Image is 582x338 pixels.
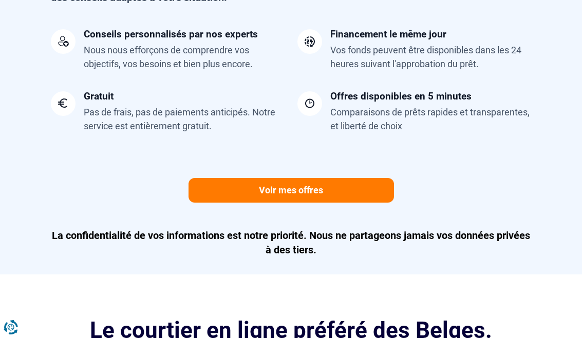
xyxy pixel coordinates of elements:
div: Nous nous efforçons de comprendre vos objectifs, vos besoins et bien plus encore. [84,43,285,71]
p: La confidentialité de vos informations est notre priorité. Nous ne partageons jamais vos données ... [51,228,532,257]
div: Financement le même jour [330,29,446,39]
div: Offres disponibles en 5 minutes [330,91,472,101]
div: Gratuit [84,91,114,101]
div: Comparaisons de prêts rapides et transparentes, et liberté de choix [330,105,532,133]
div: Conseils personnalisés par nos experts [84,29,258,39]
div: Pas de frais, pas de paiements anticipés. Notre service est entièrement gratuit. [84,105,285,133]
div: Vos fonds peuvent être disponibles dans les 24 heures suivant l'approbation du prêt. [330,43,532,71]
a: Voir mes offres [189,178,394,203]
